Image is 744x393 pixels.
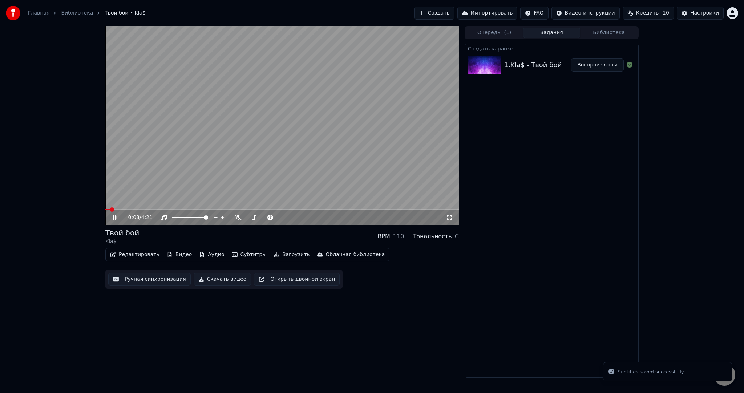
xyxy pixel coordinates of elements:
span: 0:03 [128,214,139,221]
span: ( 1 ) [504,29,511,36]
span: Твой бой • Kla$ [105,9,146,17]
button: Создать [414,7,454,20]
button: Очередь [466,28,523,38]
div: Облачная библиотека [326,251,385,258]
div: 110 [393,232,404,241]
div: Настройки [690,9,719,17]
div: Твой бой [105,228,139,238]
button: Настройки [677,7,724,20]
button: Скачать видео [194,273,251,286]
button: Задания [523,28,581,38]
a: Главная [28,9,49,17]
nav: breadcrumb [28,9,146,17]
button: Редактировать [107,250,162,260]
a: Библиотека [61,9,93,17]
button: Открыть двойной экран [254,273,340,286]
div: C [455,232,459,241]
div: 1.Kla$ - Твой бой [504,60,562,70]
button: Видео [164,250,195,260]
button: Кредиты10 [623,7,674,20]
div: Тональность [413,232,452,241]
div: Kla$ [105,238,139,245]
button: Библиотека [580,28,638,38]
div: Создать караоке [465,44,638,53]
button: Аудио [196,250,227,260]
span: Кредиты [636,9,660,17]
span: 10 [663,9,669,17]
div: / [128,214,146,221]
div: Subtitles saved successfully [618,368,684,376]
button: Субтитры [229,250,270,260]
img: youka [6,6,20,20]
button: Воспроизвести [571,58,624,72]
div: BPM [377,232,390,241]
button: FAQ [520,7,548,20]
button: Видео-инструкции [551,7,620,20]
button: Импортировать [457,7,518,20]
button: Загрузить [271,250,313,260]
span: 4:21 [141,214,153,221]
button: Ручная синхронизация [108,273,191,286]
